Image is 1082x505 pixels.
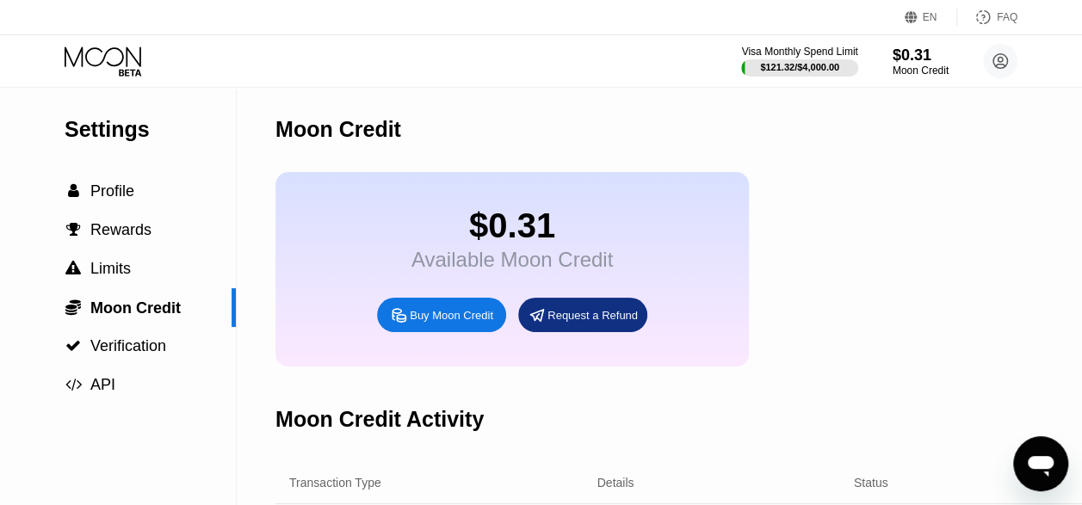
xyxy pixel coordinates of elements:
[741,46,857,58] div: Visa Monthly Spend Limit
[377,298,506,332] div: Buy Moon Credit
[65,338,81,354] span: 
[65,299,81,316] span: 
[289,476,381,490] div: Transaction Type
[411,206,613,245] div: $0.31
[90,182,134,200] span: Profile
[760,62,839,72] div: $121.32 / $4,000.00
[547,308,638,323] div: Request a Refund
[997,11,1017,23] div: FAQ
[90,376,115,393] span: API
[65,222,82,237] div: 
[65,338,82,354] div: 
[65,261,82,276] div: 
[90,260,131,277] span: Limits
[90,221,151,238] span: Rewards
[90,337,166,354] span: Verification
[410,308,493,323] div: Buy Moon Credit
[893,46,949,65] div: $0.31
[1013,436,1068,491] iframe: Button to launch messaging window
[905,9,957,26] div: EN
[65,377,82,392] span: 
[741,46,857,77] div: Visa Monthly Spend Limit$121.32/$4,000.00
[65,261,81,276] span: 
[518,298,647,332] div: Request a Refund
[923,11,937,23] div: EN
[66,222,81,237] span: 
[893,65,949,77] div: Moon Credit
[893,46,949,77] div: $0.31Moon Credit
[65,117,236,142] div: Settings
[411,248,613,272] div: Available Moon Credit
[68,183,79,199] span: 
[90,299,181,317] span: Moon Credit
[65,299,82,316] div: 
[275,117,401,142] div: Moon Credit
[275,407,484,432] div: Moon Credit Activity
[854,476,888,490] div: Status
[65,183,82,199] div: 
[597,476,634,490] div: Details
[957,9,1017,26] div: FAQ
